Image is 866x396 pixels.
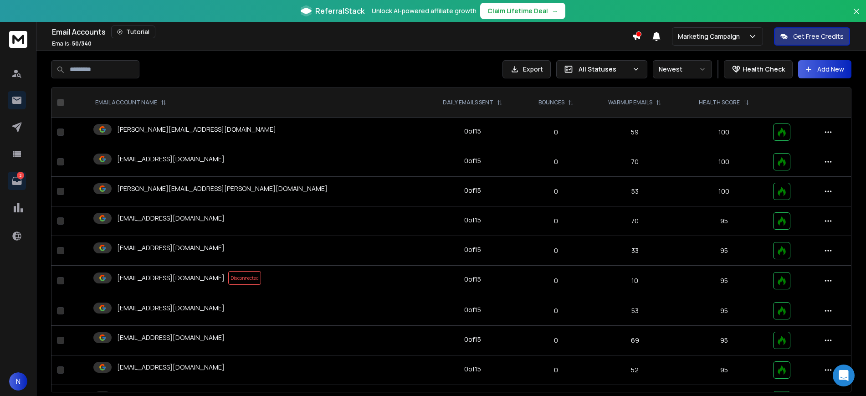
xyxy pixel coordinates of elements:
td: 95 [681,326,768,355]
td: 95 [681,355,768,385]
p: HEALTH SCORE [699,99,740,106]
p: Get Free Credits [793,32,844,41]
p: Unlock AI-powered affiliate growth [372,6,477,15]
p: [EMAIL_ADDRESS][DOMAIN_NAME] [117,333,225,342]
button: Get Free Credits [774,27,850,46]
p: Emails : [52,40,92,47]
p: 0 [528,306,584,315]
div: Email Accounts [52,26,632,38]
div: 0 of 15 [464,186,481,195]
td: 95 [681,296,768,326]
td: 95 [681,206,768,236]
p: 0 [528,276,584,285]
p: 0 [528,365,584,375]
div: 0 of 15 [464,275,481,284]
td: 95 [681,266,768,296]
td: 53 [589,296,681,326]
p: 0 [528,336,584,345]
p: 0 [528,128,584,137]
div: 0 of 15 [464,365,481,374]
button: Health Check [724,60,793,78]
button: Close banner [851,5,862,27]
div: Open Intercom Messenger [833,365,855,386]
button: Claim Lifetime Deal→ [480,3,565,19]
p: All Statuses [579,65,629,74]
p: [PERSON_NAME][EMAIL_ADDRESS][PERSON_NAME][DOMAIN_NAME] [117,184,328,193]
p: 0 [528,246,584,255]
p: 0 [528,157,584,166]
td: 95 [681,236,768,266]
div: 0 of 15 [464,305,481,314]
button: Add New [798,60,851,78]
td: 53 [589,177,681,206]
button: N [9,372,27,391]
span: → [552,6,558,15]
button: Newest [653,60,712,78]
p: Marketing Campaign [678,32,743,41]
div: EMAIL ACCOUNT NAME [95,99,166,106]
p: [EMAIL_ADDRESS][DOMAIN_NAME] [117,303,225,313]
p: DAILY EMAILS SENT [443,99,493,106]
p: BOUNCES [538,99,564,106]
td: 52 [589,355,681,385]
td: 100 [681,118,768,147]
span: ReferralStack [315,5,364,16]
td: 100 [681,177,768,206]
p: WARMUP EMAILS [608,99,652,106]
div: 0 of 15 [464,127,481,136]
div: 0 of 15 [464,335,481,344]
p: [EMAIL_ADDRESS][DOMAIN_NAME] [117,363,225,372]
a: 2 [8,172,26,190]
div: 0 of 15 [464,245,481,254]
td: 100 [681,147,768,177]
td: 59 [589,118,681,147]
p: 0 [528,187,584,196]
td: 10 [589,266,681,296]
span: 50 / 340 [72,40,92,47]
div: 0 of 15 [464,216,481,225]
span: Disconnected [228,271,261,285]
p: 2 [17,172,24,179]
td: 70 [589,147,681,177]
p: [EMAIL_ADDRESS][DOMAIN_NAME] [117,214,225,223]
p: 0 [528,216,584,226]
div: 0 of 15 [464,156,481,165]
td: 70 [589,206,681,236]
td: 69 [589,326,681,355]
p: [EMAIL_ADDRESS][DOMAIN_NAME] [117,273,225,283]
p: [EMAIL_ADDRESS][DOMAIN_NAME] [117,154,225,164]
button: Tutorial [111,26,155,38]
p: Health Check [743,65,785,74]
button: Export [502,60,551,78]
td: 33 [589,236,681,266]
p: [EMAIL_ADDRESS][DOMAIN_NAME] [117,243,225,252]
p: [PERSON_NAME][EMAIL_ADDRESS][DOMAIN_NAME] [117,125,276,134]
